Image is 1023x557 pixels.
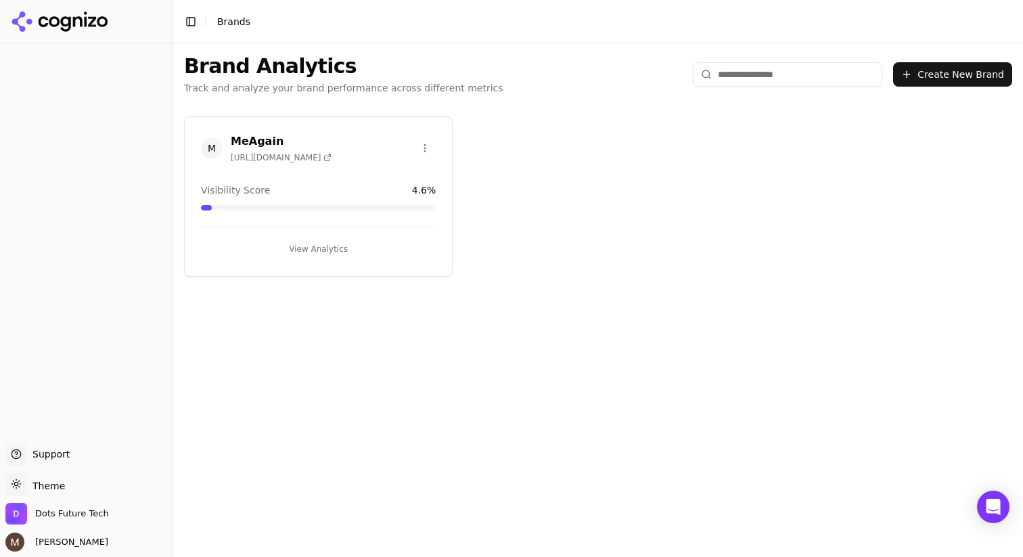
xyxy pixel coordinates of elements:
[412,183,436,197] span: 4.6 %
[217,16,250,27] span: Brands
[201,137,223,159] span: M
[27,447,70,461] span: Support
[231,152,332,163] span: [URL][DOMAIN_NAME]
[27,481,65,491] span: Theme
[201,238,436,260] button: View Analytics
[977,491,1009,523] div: Open Intercom Messenger
[5,533,24,552] img: Martyn Strydom
[35,508,109,520] span: Dots Future Tech
[893,62,1012,87] button: Create New Brand
[5,503,27,525] img: Dots Future Tech
[5,503,109,525] button: Open organization switcher
[184,81,503,95] p: Track and analyze your brand performance across different metrics
[5,533,108,552] button: Open user button
[201,183,270,197] span: Visibility Score
[231,133,332,150] h3: MeAgain
[217,15,250,28] nav: breadcrumb
[30,536,108,548] span: [PERSON_NAME]
[184,54,503,79] h1: Brand Analytics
